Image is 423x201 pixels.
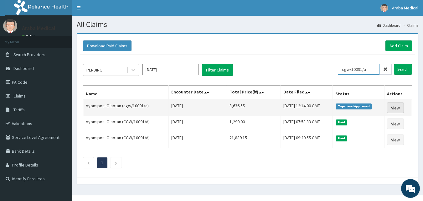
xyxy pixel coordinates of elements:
input: Search by HMO ID [338,64,379,75]
th: Actions [384,86,412,100]
input: Search [394,64,412,75]
td: Ayomiposi Olaotan (cgw/10091/a) [83,100,169,116]
p: Araba Medical [22,25,55,31]
button: Download Paid Claims [83,40,132,51]
th: Encounter Date [169,86,227,100]
td: [DATE] 12:14:00 GMT [281,100,333,116]
span: We're online! [36,61,86,124]
span: Paid [336,135,347,141]
td: [DATE] [169,116,227,132]
div: Chat with us now [33,35,105,43]
a: View [387,119,404,129]
a: Next page [115,160,117,166]
a: Online [22,34,37,39]
div: Minimize live chat window [103,3,118,18]
img: User Image [3,19,17,33]
a: Dashboard [377,23,400,28]
span: Switch Providers [13,52,45,57]
th: Total Price(₦) [227,86,281,100]
td: 8,636.55 [227,100,281,116]
span: Claims [13,93,26,99]
td: [DATE] [169,132,227,148]
th: Name [83,86,169,100]
td: Ayomiposi Olaotan (CGW/10091/A) [83,116,169,132]
td: [DATE] 07:58:33 GMT [281,116,333,132]
a: Add Claim [385,40,412,51]
td: 1,290.00 [227,116,281,132]
span: Araba Medical [392,5,418,11]
a: View [387,103,404,113]
a: View [387,135,404,145]
input: Select Month and Year [142,64,199,75]
td: [DATE] [169,100,227,116]
td: Ayomiposi Olaotan (CGW/10091/A) [83,132,169,148]
a: Previous page [87,160,90,166]
td: 21,889.15 [227,132,281,148]
textarea: Type your message and hit 'Enter' [3,134,119,156]
span: Dashboard [13,66,34,71]
h1: All Claims [77,20,418,29]
th: Date Filed [281,86,333,100]
span: Tariffs [13,107,25,113]
a: Page 1 is your current page [101,160,103,166]
img: d_794563401_company_1708531726252_794563401 [12,31,25,47]
img: User Image [380,4,388,12]
div: PENDING [86,67,102,73]
button: Filter Claims [202,64,233,76]
span: Top-Level Approved [336,103,372,109]
li: Claims [401,23,418,28]
td: [DATE] 09:20:55 GMT [281,132,333,148]
th: Status [333,86,384,100]
span: Paid [336,119,347,125]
